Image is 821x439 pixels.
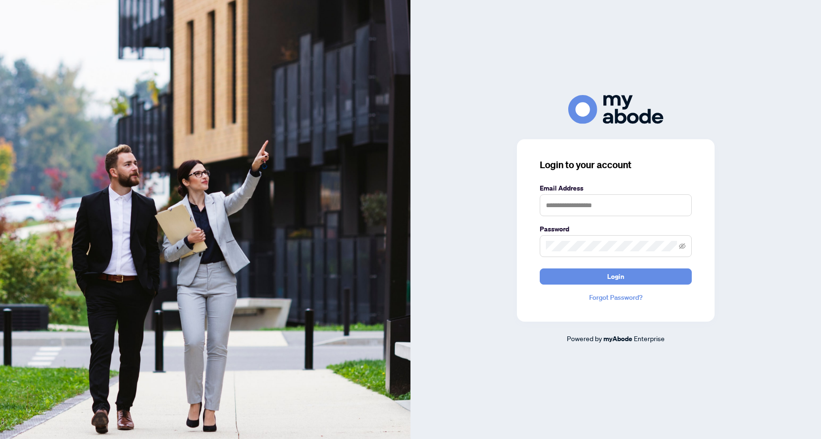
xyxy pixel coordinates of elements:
[603,334,632,344] a: myAbode
[540,268,692,285] button: Login
[607,269,624,284] span: Login
[568,95,663,124] img: ma-logo
[540,292,692,303] a: Forgot Password?
[679,243,686,249] span: eye-invisible
[540,158,692,172] h3: Login to your account
[567,334,602,343] span: Powered by
[540,183,692,193] label: Email Address
[540,224,692,234] label: Password
[634,334,665,343] span: Enterprise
